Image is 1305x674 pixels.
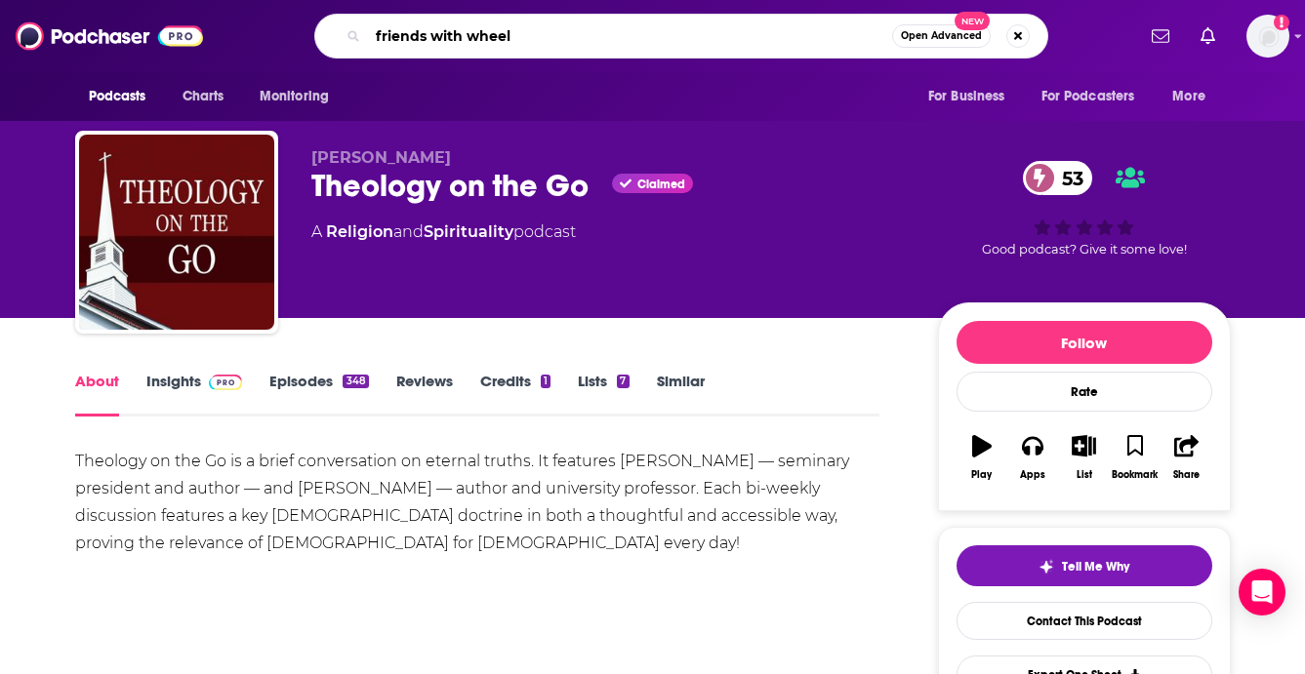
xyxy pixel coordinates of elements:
[1172,83,1205,110] span: More
[75,372,119,416] a: About
[311,220,576,244] div: A podcast
[901,31,982,41] span: Open Advanced
[1112,469,1158,481] div: Bookmark
[75,78,172,115] button: open menu
[541,375,551,388] div: 1
[424,222,513,241] a: Spirituality
[1023,161,1093,195] a: 53
[637,179,685,189] span: Claimed
[1274,15,1289,30] svg: Add a profile image
[75,448,880,557] div: Theology on the Go is a brief conversation on eternal truths. It features [PERSON_NAME] — seminar...
[368,20,892,52] input: Search podcasts, credits, & more...
[1039,559,1054,575] img: tell me why sparkle
[957,602,1212,640] a: Contact This Podcast
[260,83,329,110] span: Monitoring
[1159,78,1230,115] button: open menu
[957,545,1212,586] button: tell me why sparkleTell Me Why
[1062,559,1129,575] span: Tell Me Why
[1041,83,1135,110] span: For Podcasters
[89,83,146,110] span: Podcasts
[1144,20,1177,53] a: Show notifications dropdown
[1173,469,1200,481] div: Share
[915,78,1030,115] button: open menu
[1077,469,1092,481] div: List
[1246,15,1289,58] img: User Profile
[957,422,1007,493] button: Play
[1058,422,1109,493] button: List
[1239,569,1285,615] div: Open Intercom Messenger
[326,222,393,241] a: Religion
[1020,469,1045,481] div: Apps
[1193,20,1223,53] a: Show notifications dropdown
[1042,161,1093,195] span: 53
[1007,422,1058,493] button: Apps
[617,375,629,388] div: 7
[393,222,424,241] span: and
[957,372,1212,412] div: Rate
[892,24,991,48] button: Open AdvancedNew
[578,372,629,416] a: Lists7
[1161,422,1211,493] button: Share
[79,135,274,330] img: Theology on the Go
[314,14,1048,59] div: Search podcasts, credits, & more...
[146,372,243,416] a: InsightsPodchaser Pro
[1029,78,1163,115] button: open menu
[246,78,354,115] button: open menu
[1246,15,1289,58] button: Show profile menu
[311,148,451,167] span: [PERSON_NAME]
[1110,422,1161,493] button: Bookmark
[183,83,224,110] span: Charts
[209,375,243,390] img: Podchaser Pro
[928,83,1005,110] span: For Business
[982,242,1187,257] span: Good podcast? Give it some love!
[1246,15,1289,58] span: Logged in as BenLaurro
[396,372,453,416] a: Reviews
[971,469,992,481] div: Play
[657,372,705,416] a: Similar
[480,372,551,416] a: Credits1
[170,78,236,115] a: Charts
[938,148,1231,269] div: 53Good podcast? Give it some love!
[16,18,203,55] img: Podchaser - Follow, Share and Rate Podcasts
[955,12,990,30] span: New
[269,372,368,416] a: Episodes348
[957,321,1212,364] button: Follow
[343,375,368,388] div: 348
